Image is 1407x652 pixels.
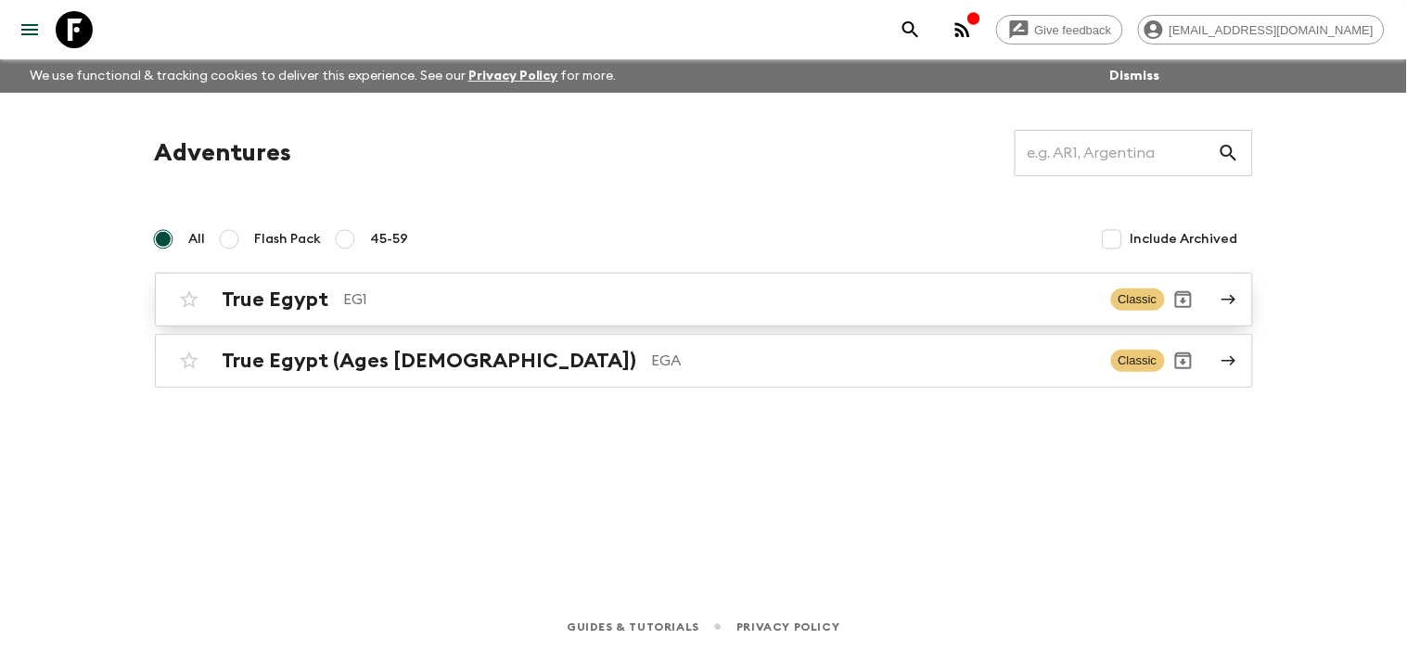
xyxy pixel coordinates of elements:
[155,273,1253,326] a: True EgyptEG1ClassicArchive
[155,334,1253,388] a: True Egypt (Ages [DEMOGRAPHIC_DATA])EGAClassicArchive
[371,230,409,249] span: 45-59
[189,230,206,249] span: All
[736,617,839,637] a: Privacy Policy
[1015,127,1218,179] input: e.g. AR1, Argentina
[1106,63,1165,89] button: Dismiss
[1111,288,1165,311] span: Classic
[892,11,929,48] button: search adventures
[1131,230,1238,249] span: Include Archived
[652,350,1096,372] p: EGA
[468,70,558,83] a: Privacy Policy
[223,349,637,373] h2: True Egypt (Ages [DEMOGRAPHIC_DATA])
[1111,350,1165,372] span: Classic
[996,15,1123,45] a: Give feedback
[11,11,48,48] button: menu
[22,59,624,93] p: We use functional & tracking cookies to deliver this experience. See our for more.
[1165,281,1202,318] button: Archive
[1165,342,1202,379] button: Archive
[1025,23,1122,37] span: Give feedback
[567,617,699,637] a: Guides & Tutorials
[344,288,1096,311] p: EG1
[255,230,322,249] span: Flash Pack
[223,288,329,312] h2: True Egypt
[1159,23,1384,37] span: [EMAIL_ADDRESS][DOMAIN_NAME]
[155,134,292,172] h1: Adventures
[1138,15,1385,45] div: [EMAIL_ADDRESS][DOMAIN_NAME]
